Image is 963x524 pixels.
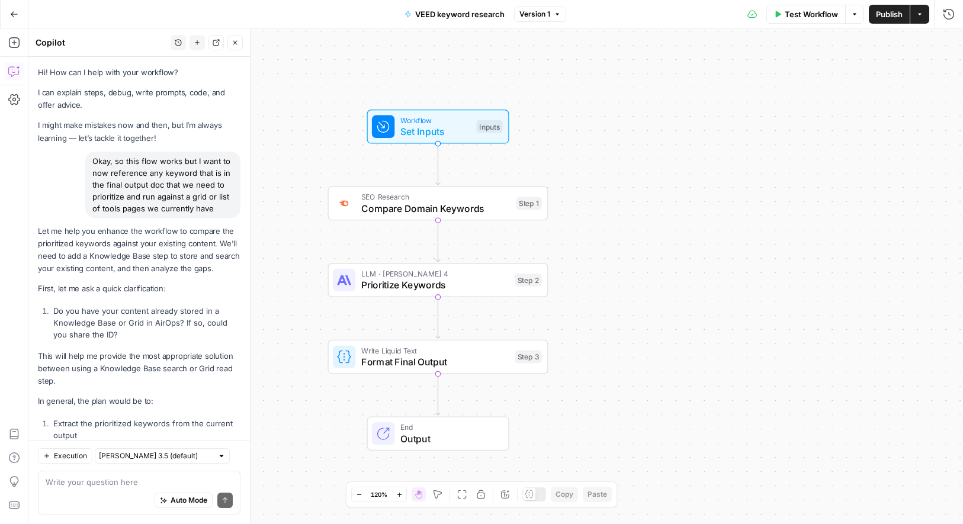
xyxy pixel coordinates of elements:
[415,8,505,20] span: VEED keyword research
[436,144,440,185] g: Edge from start to step_1
[361,201,511,216] span: Compare Domain Keywords
[328,416,548,451] div: EndOutput
[38,282,240,295] p: First, let me ask a quick clarification:
[328,187,548,221] div: SEO ResearchCompare Domain KeywordsStep 1
[397,5,512,24] button: VEED keyword research
[38,395,240,407] p: In general, the plan would be to:
[371,490,387,499] span: 120%
[400,124,471,139] span: Set Inputs
[361,268,509,279] span: LLM · [PERSON_NAME] 4
[400,114,471,126] span: Workflow
[38,225,240,275] p: Let me help you enhance the workflow to compare the prioritized keywords against your existing co...
[85,152,240,218] div: Okay, so this flow works but I want to now reference any keyword that is in the final output doc ...
[400,432,497,446] span: Output
[337,197,351,210] img: zn8kcn4lc16eab7ly04n2pykiy7x
[328,110,548,144] div: WorkflowSet InputsInputs
[38,350,240,387] p: This will help me provide the most appropriate solution between using a Knowledge Base search or ...
[50,305,240,340] li: Do you have your content already stored in a Knowledge Base or Grid in AirOps? If so, could you s...
[515,351,542,364] div: Step 3
[38,66,240,79] p: Hi! How can I help with your workflow?
[50,417,240,441] li: Extract the prioritized keywords from the current output
[519,9,550,20] span: Version 1
[38,86,240,111] p: I can explain steps, debug, write prompts, code, and offer advice.
[328,263,548,297] div: LLM · [PERSON_NAME] 4Prioritize KeywordsStep 2
[328,340,548,374] div: Write Liquid TextFormat Final OutputStep 3
[436,297,440,339] g: Edge from step_2 to step_3
[36,37,167,49] div: Copilot
[361,191,511,202] span: SEO Research
[361,355,509,369] span: Format Final Output
[588,489,607,500] span: Paste
[514,7,566,22] button: Version 1
[583,487,612,502] button: Paste
[785,8,838,20] span: Test Workflow
[361,345,509,356] span: Write Liquid Text
[361,278,509,292] span: Prioritize Keywords
[436,220,440,262] g: Edge from step_1 to step_2
[171,495,207,506] span: Auto Mode
[551,487,578,502] button: Copy
[99,450,213,462] input: Claude Sonnet 3.5 (default)
[436,374,440,415] g: Edge from step_3 to end
[400,422,497,433] span: End
[516,197,542,210] div: Step 1
[54,451,87,461] span: Execution
[515,274,542,287] div: Step 2
[476,120,502,133] div: Inputs
[556,489,573,500] span: Copy
[869,5,910,24] button: Publish
[155,493,213,508] button: Auto Mode
[876,8,903,20] span: Publish
[38,119,240,144] p: I might make mistakes now and then, but I’m always learning — let’s tackle it together!
[38,448,92,464] button: Execution
[766,5,845,24] button: Test Workflow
